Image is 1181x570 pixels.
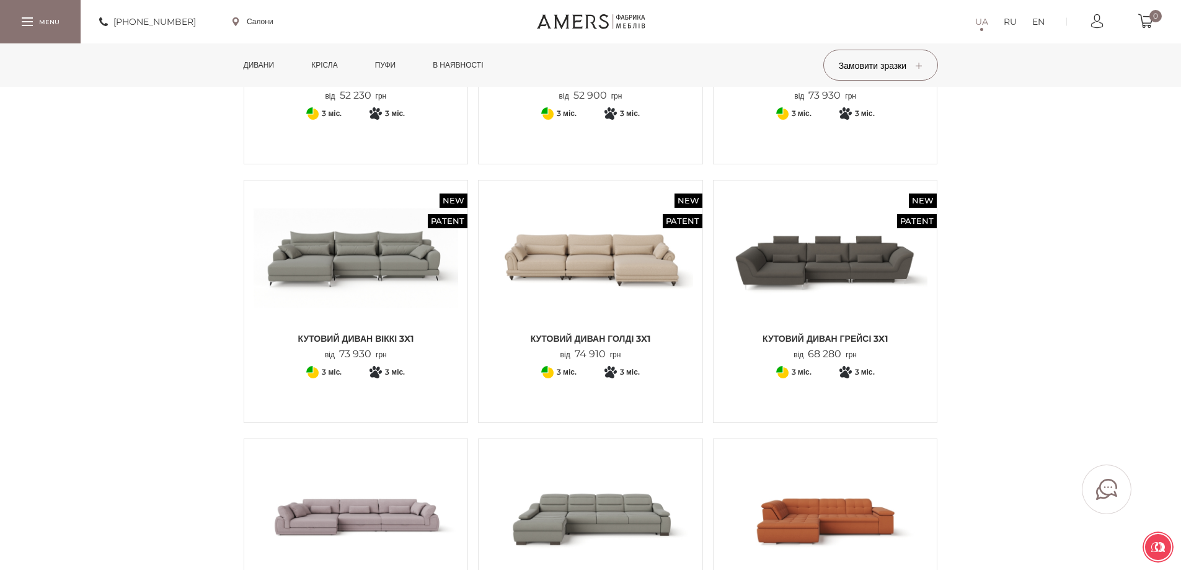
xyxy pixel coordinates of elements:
span: New [909,194,937,208]
span: 52 230 [335,89,376,101]
span: Кутовий диван ВІККІ 3x1 [254,332,459,345]
img: Кутовий диван ГРЕЙСІ 3x1 [723,190,928,326]
span: 3 міс. [855,106,875,121]
a: UA [975,14,988,29]
a: в наявності [423,43,492,87]
span: 3 міс. [620,365,640,380]
p: від грн [559,90,622,102]
a: New Patent Кутовий диван ГОЛДІ 3x1 Кутовий диван ГОЛДІ 3x1 Кутовий диван ГОЛДІ 3x1 від74 910грн [488,190,693,360]
a: EN [1032,14,1045,29]
a: Салони [232,16,273,27]
span: 3 міс. [322,106,342,121]
p: від грн [794,349,857,360]
span: 68 280 [803,348,846,360]
span: 3 міс. [557,365,577,380]
span: Patent [897,214,937,228]
span: 3 міс. [385,106,405,121]
span: 73 930 [804,89,845,101]
a: Пуфи [366,43,405,87]
a: New Patent Кутовий диван ВІККІ 3x1 Кутовий диван ВІККІ 3x1 від73 930грн [254,190,459,360]
a: Дивани [234,43,284,87]
span: 3 міс. [792,365,812,380]
span: Patent [428,214,467,228]
span: 3 міс. [792,106,812,121]
span: Кутовий диван ГОЛДІ 3x1 [488,332,693,345]
span: Кутовий диван ГРЕЙСІ 3x1 [723,332,928,345]
span: 3 міс. [385,365,405,380]
span: 0 [1149,10,1162,22]
span: 73 930 [335,348,376,360]
p: від грн [560,349,621,360]
button: Замовити зразки [823,50,938,81]
a: [PHONE_NUMBER] [99,14,196,29]
span: 3 міс. [322,365,342,380]
span: 3 міс. [620,106,640,121]
span: 3 міс. [855,365,875,380]
a: RU [1004,14,1017,29]
p: від грн [325,349,387,360]
span: Patent [663,214,702,228]
span: 3 міс. [557,106,577,121]
a: New Patent Кутовий диван ГРЕЙСІ 3x1 Кутовий диван ГРЕЙСІ 3x1 від68 280грн [723,190,928,360]
p: від грн [794,90,856,102]
a: Крісла [302,43,347,87]
span: 52 900 [569,89,611,101]
span: New [675,194,702,208]
p: від грн [325,90,386,102]
span: 74 910 [570,348,610,360]
span: Замовити зразки [839,60,922,71]
span: New [440,194,467,208]
img: Кутовий диван ВІККІ 3x1 [254,190,459,326]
